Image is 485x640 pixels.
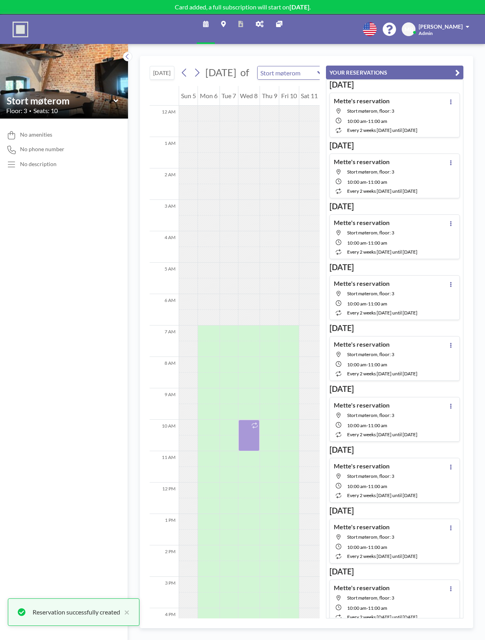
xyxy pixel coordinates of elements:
div: 4 PM [150,608,179,640]
h4: Mette's reservation [334,219,390,227]
span: every 2 weeks [DATE] until [DATE] [347,188,417,194]
span: Stort møterom, floor: 3 [347,534,394,540]
h4: Mette's reservation [334,158,390,166]
span: [PERSON_NAME] [419,23,463,30]
span: every 2 weeks [DATE] until [DATE] [347,492,417,498]
span: No phone number [20,146,64,153]
div: 8 AM [150,357,179,388]
div: 1 PM [150,514,179,545]
button: close [120,607,130,617]
div: Wed 8 [238,86,260,106]
input: Stort møterom [258,66,318,79]
span: MB [404,26,413,33]
div: No description [20,161,57,168]
img: organization-logo [13,22,28,37]
div: Fri 10 [279,86,298,106]
span: 10:00 AM [347,362,366,368]
div: 3 AM [150,200,179,231]
span: Stort møterom, floor: 3 [347,595,394,601]
div: 2 PM [150,545,179,577]
span: 11:00 AM [368,118,387,124]
div: 11 AM [150,451,179,483]
span: Stort møterom, floor: 3 [347,230,394,236]
h4: Mette's reservation [334,584,390,592]
h3: [DATE] [329,445,460,455]
span: 10:00 AM [347,301,366,307]
h4: Mette's reservation [334,97,390,105]
span: 11:00 AM [368,301,387,307]
span: Floor: 3 [6,107,27,115]
div: Sat 11 [299,86,320,106]
span: 11:00 AM [368,422,387,428]
span: [DATE] [205,66,236,78]
span: Stort møterom, floor: 3 [347,473,394,479]
h3: [DATE] [329,506,460,516]
h3: [DATE] [329,262,460,272]
div: 4 AM [150,231,179,263]
h3: [DATE] [329,80,460,90]
span: 10:00 AM [347,179,366,185]
h3: [DATE] [329,384,460,394]
h4: Mette's reservation [334,401,390,409]
b: [DATE] [289,3,309,11]
span: - [366,605,368,611]
span: - [366,362,368,368]
span: Admin [419,30,433,36]
button: [DATE] [150,66,174,80]
span: every 2 weeks [DATE] until [DATE] [347,127,417,133]
h3: [DATE] [329,323,460,333]
span: - [366,118,368,124]
span: Seats: 10 [33,107,58,115]
span: 11:00 AM [368,179,387,185]
span: 11:00 AM [368,240,387,246]
div: 12 PM [150,483,179,514]
input: Stort møterom [7,95,113,106]
div: Mon 6 [198,86,219,106]
div: 5 AM [150,263,179,294]
div: 9 AM [150,388,179,420]
div: 1 AM [150,137,179,168]
span: • [29,108,31,113]
span: Stort møterom, floor: 3 [347,351,394,357]
span: every 2 weeks [DATE] until [DATE] [347,614,417,620]
span: - [366,301,368,307]
h3: [DATE] [329,201,460,211]
span: 10:00 AM [347,240,366,246]
span: 11:00 AM [368,544,387,550]
div: 6 AM [150,294,179,325]
h4: Mette's reservation [334,523,390,531]
span: 11:00 AM [368,605,387,611]
span: every 2 weeks [DATE] until [DATE] [347,553,417,559]
span: Stort møterom, floor: 3 [347,291,394,296]
div: Thu 9 [260,86,279,106]
h4: Mette's reservation [334,462,390,470]
span: every 2 weeks [DATE] until [DATE] [347,371,417,377]
div: Tue 7 [220,86,238,106]
span: Stort møterom, floor: 3 [347,108,394,114]
span: No amenities [20,131,52,138]
span: - [366,483,368,489]
div: 2 AM [150,168,179,200]
span: Stort møterom, floor: 3 [347,169,394,175]
span: 10:00 AM [347,422,366,428]
span: 10:00 AM [347,118,366,124]
span: every 2 weeks [DATE] until [DATE] [347,249,417,255]
div: 10 AM [150,420,179,451]
span: 10:00 AM [347,544,366,550]
span: 10:00 AM [347,605,366,611]
h4: Mette's reservation [334,340,390,348]
span: 11:00 AM [368,483,387,489]
span: - [366,422,368,428]
span: 10:00 AM [347,483,366,489]
span: 11:00 AM [368,362,387,368]
h3: [DATE] [329,141,460,150]
span: of [240,66,249,79]
span: every 2 weeks [DATE] until [DATE] [347,432,417,437]
h3: [DATE] [329,567,460,576]
div: Reservation successfully created [33,607,120,617]
div: 3 PM [150,577,179,608]
div: 12 AM [150,106,179,137]
span: - [366,544,368,550]
h4: Mette's reservation [334,280,390,287]
span: Stort møterom, floor: 3 [347,412,394,418]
